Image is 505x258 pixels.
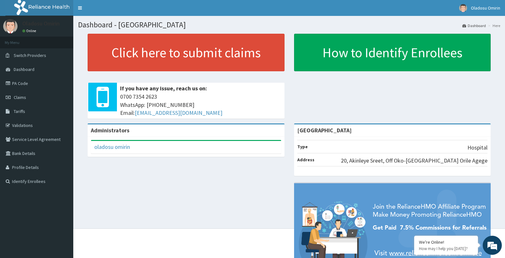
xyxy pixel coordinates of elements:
p: 20, Akinleye Sreet, Off Oko-[GEOGRAPHIC_DATA] Orile Agege [341,157,487,165]
a: [EMAIL_ADDRESS][DOMAIN_NAME] [135,109,222,116]
strong: [GEOGRAPHIC_DATA] [297,127,352,134]
a: How to Identify Enrollees [294,34,491,71]
a: oladosu omirin [94,143,130,150]
img: User Image [459,4,467,12]
div: We're Online! [419,239,473,245]
a: Dashboard [462,23,486,28]
b: Address [297,157,314,163]
p: How may I help you today? [419,246,473,251]
b: If you have any issue, reach us on: [120,85,207,92]
a: Click here to submit claims [88,34,285,71]
span: Claims [14,94,26,100]
li: Here [487,23,500,28]
span: Switch Providers [14,52,46,58]
h1: Dashboard - [GEOGRAPHIC_DATA] [78,21,500,29]
span: 0700 7354 2623 WhatsApp: [PHONE_NUMBER] Email: [120,93,281,117]
b: Administrators [91,127,129,134]
p: Hospital [467,143,487,152]
a: Online [22,29,38,33]
span: Oladosu Omirin [471,5,500,11]
span: Dashboard [14,66,34,72]
span: Tariffs [14,108,25,114]
p: Oladosu Omirin [22,21,60,26]
img: User Image [3,19,18,33]
b: Type [297,144,308,150]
